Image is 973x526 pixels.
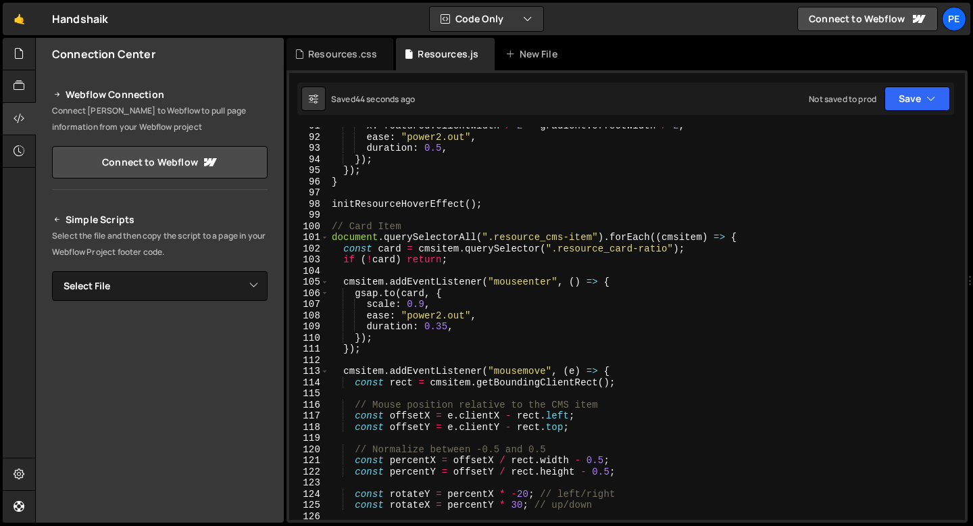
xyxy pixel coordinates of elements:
[289,333,329,344] div: 110
[289,355,329,366] div: 112
[52,47,155,62] h2: Connection Center
[289,154,329,166] div: 94
[52,228,268,260] p: Select the file and then copy the script to a page in your Webflow Project footer code.
[418,47,478,61] div: Resources.js
[289,455,329,467] div: 121
[289,243,329,255] div: 102
[289,422,329,433] div: 118
[289,500,329,511] div: 125
[289,343,329,355] div: 111
[289,310,329,322] div: 108
[289,132,329,143] div: 92
[289,388,329,400] div: 115
[289,266,329,277] div: 104
[52,323,269,445] iframe: YouTube video player
[289,321,329,333] div: 109
[289,210,329,221] div: 99
[289,410,329,422] div: 117
[308,47,377,61] div: Resources.css
[289,232,329,243] div: 101
[289,254,329,266] div: 103
[289,199,329,210] div: 98
[289,377,329,389] div: 114
[289,299,329,310] div: 107
[797,7,938,31] a: Connect to Webflow
[289,467,329,478] div: 122
[289,187,329,199] div: 97
[289,477,329,489] div: 123
[331,93,415,105] div: Saved
[430,7,543,31] button: Code Only
[809,93,876,105] div: Not saved to prod
[942,7,966,31] a: Pe
[289,165,329,176] div: 95
[505,47,562,61] div: New File
[289,288,329,300] div: 106
[289,366,329,377] div: 113
[3,3,36,35] a: 🤙
[289,176,329,188] div: 96
[52,87,268,103] h2: Webflow Connection
[289,221,329,233] div: 100
[289,433,329,444] div: 119
[289,489,329,500] div: 124
[289,511,329,523] div: 126
[289,400,329,411] div: 116
[52,103,268,135] p: Connect [PERSON_NAME] to Webflow to pull page information from your Webflow project
[884,87,950,111] button: Save
[289,277,329,288] div: 105
[52,11,108,27] div: Handshaik
[289,143,329,154] div: 93
[289,444,329,456] div: 120
[52,212,268,228] h2: Simple Scripts
[355,93,415,105] div: 44 seconds ago
[52,146,268,178] a: Connect to Webflow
